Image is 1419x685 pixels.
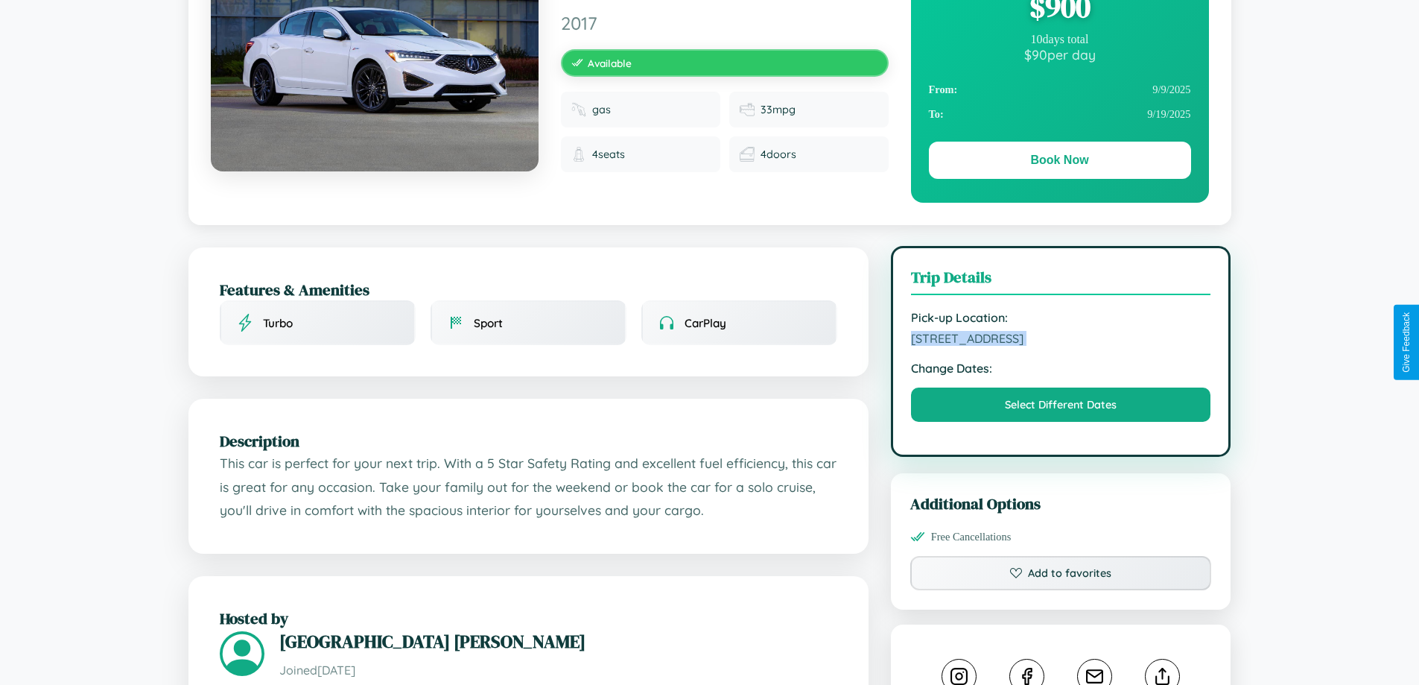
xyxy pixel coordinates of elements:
strong: Change Dates: [911,361,1211,376]
h2: Hosted by [220,607,837,629]
button: Select Different Dates [911,388,1211,422]
span: Turbo [263,316,293,330]
span: 33 mpg [761,103,796,116]
span: 4 seats [592,148,625,161]
div: $ 90 per day [929,46,1191,63]
p: Joined [DATE] [279,660,837,681]
div: 10 days total [929,33,1191,46]
strong: Pick-up Location: [911,310,1211,325]
span: gas [592,103,611,116]
p: This car is perfect for your next trip. With a 5 Star Safety Rating and excellent fuel efficiency... [220,452,837,523]
span: Free Cancellations [931,531,1012,543]
span: 4 doors [761,148,796,161]
div: Give Feedback [1401,312,1412,373]
button: Add to favorites [910,556,1212,590]
span: [STREET_ADDRESS] [911,331,1211,346]
h3: [GEOGRAPHIC_DATA] [PERSON_NAME] [279,629,837,654]
h2: Features & Amenities [220,279,837,300]
span: Available [588,57,632,69]
img: Fuel efficiency [740,102,755,117]
img: Seats [571,147,586,162]
div: 9 / 9 / 2025 [929,78,1191,102]
span: Sport [474,316,503,330]
strong: To: [929,108,944,121]
img: Doors [740,147,755,162]
h2: Description [220,430,837,452]
h3: Additional Options [910,493,1212,514]
strong: From: [929,83,958,96]
h3: Trip Details [911,266,1211,295]
div: 9 / 19 / 2025 [929,102,1191,127]
span: CarPlay [685,316,726,330]
img: Fuel type [571,102,586,117]
button: Book Now [929,142,1191,179]
span: 2017 [561,12,889,34]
